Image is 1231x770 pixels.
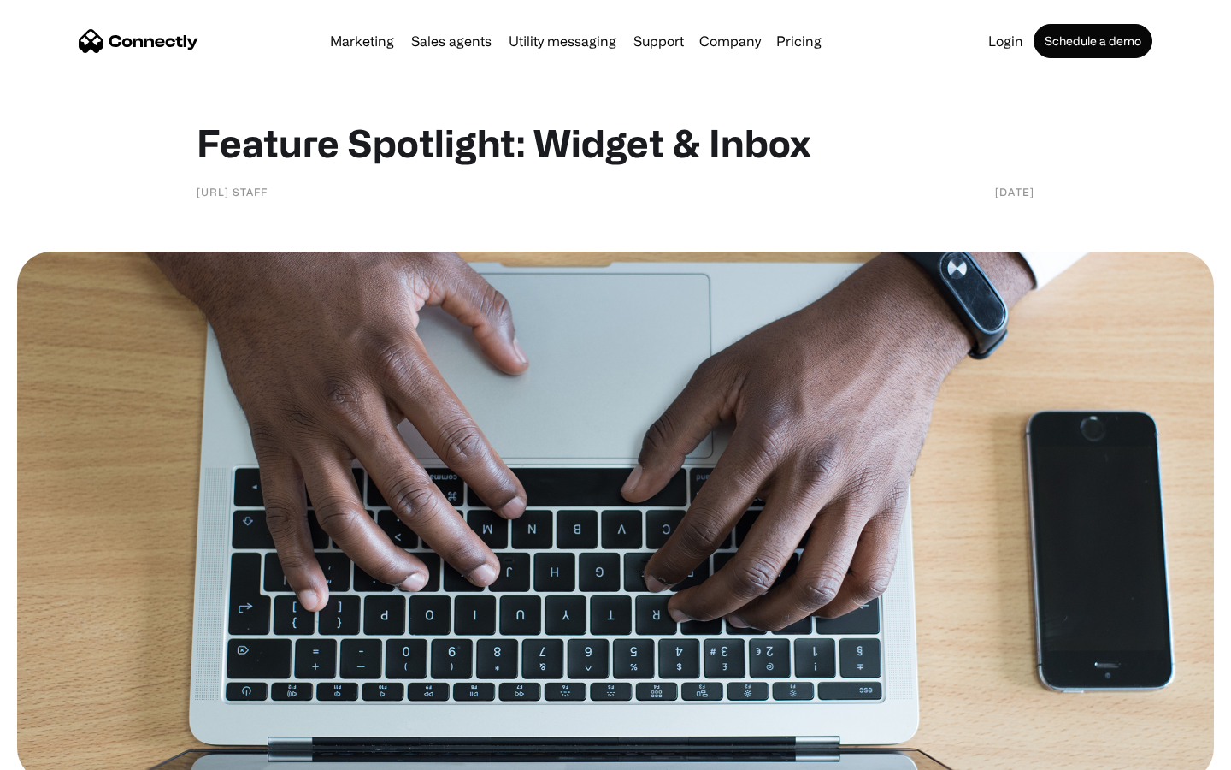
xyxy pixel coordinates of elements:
a: Login [981,34,1030,48]
a: Pricing [769,34,828,48]
div: [DATE] [995,183,1034,200]
ul: Language list [34,740,103,764]
a: Marketing [323,34,401,48]
a: Schedule a demo [1034,24,1152,58]
aside: Language selected: English [17,740,103,764]
a: Support [627,34,691,48]
h1: Feature Spotlight: Widget & Inbox [197,120,1034,166]
a: Utility messaging [502,34,623,48]
div: [URL] staff [197,183,268,200]
a: Sales agents [404,34,498,48]
div: Company [699,29,761,53]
